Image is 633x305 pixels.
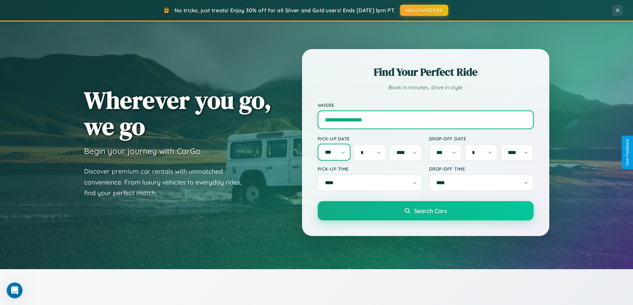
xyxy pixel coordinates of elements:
[429,166,534,172] label: Drop-off Time
[318,166,422,172] label: Pick-up Time
[7,282,23,298] iframe: Intercom live chat
[318,201,534,220] button: Search Cars
[84,146,201,156] h3: Begin your journey with CarGo
[318,65,534,79] h2: Find Your Perfect Ride
[84,87,271,139] h1: Wherever you go, we go
[318,83,534,92] p: Book in minutes, drive in style
[429,136,534,141] label: Drop-off Date
[318,136,422,141] label: Pick-up Date
[625,139,630,166] div: Give Feedback
[174,7,395,14] span: No tricks, just treats! Enjoy 30% off for all Silver and Gold users! Ends [DATE] 1pm PT.
[400,5,448,16] button: HALLOWEEN30
[414,207,447,214] span: Search Cars
[318,102,534,108] label: Where
[84,166,250,198] p: Discover premium car rentals with unmatched convenience. From luxury vehicles to everyday rides, ...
